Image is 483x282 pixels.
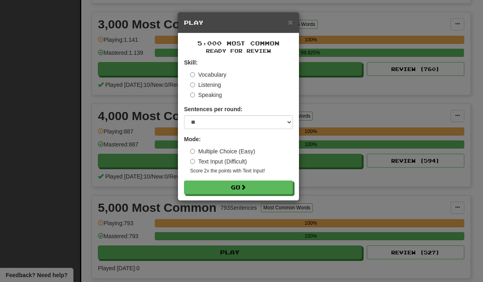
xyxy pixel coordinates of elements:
[184,47,293,54] small: Ready for Review
[190,159,195,164] input: Text Input (Difficult)
[184,59,197,66] strong: Skill:
[190,147,255,155] label: Multiple Choice (Easy)
[288,17,293,27] span: ×
[190,149,195,154] input: Multiple Choice (Easy)
[190,81,221,89] label: Listening
[190,157,247,166] label: Text Input (Difficult)
[197,40,279,47] span: 5,000 Most Common
[190,72,195,77] input: Vocabulary
[288,18,293,26] button: Close
[190,91,222,99] label: Speaking
[184,19,293,27] h5: Play
[190,82,195,87] input: Listening
[184,181,293,194] button: Go
[184,105,243,113] label: Sentences per round:
[190,93,195,97] input: Speaking
[184,136,201,142] strong: Mode:
[190,71,226,79] label: Vocabulary
[190,168,293,174] small: Score 2x the points with Text Input !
